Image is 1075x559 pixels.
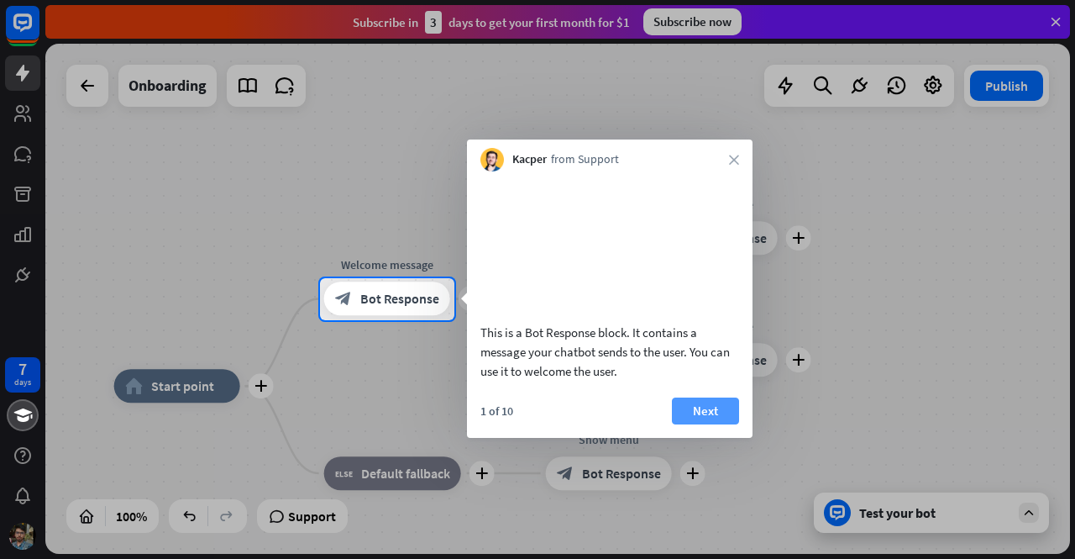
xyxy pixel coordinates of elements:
div: This is a Bot Response block. It contains a message your chatbot sends to the user. You can use i... [480,323,739,381]
button: Next [672,398,739,425]
i: close [729,155,739,165]
span: from Support [551,151,619,168]
i: block_bot_response [335,291,352,308]
div: 1 of 10 [480,403,513,419]
span: Kacper [512,151,547,168]
button: Open LiveChat chat widget [13,7,64,57]
span: Bot Response [360,291,439,308]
